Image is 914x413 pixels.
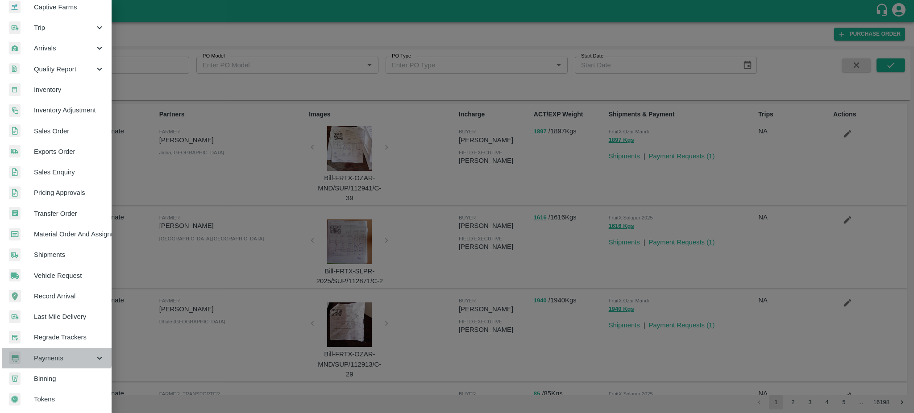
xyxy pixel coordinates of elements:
img: centralMaterial [9,228,21,241]
span: Captive Farms [34,2,104,12]
span: Transfer Order [34,209,104,219]
img: vehicle [9,269,21,282]
span: Shipments [34,250,104,260]
img: whTracker [9,331,21,344]
span: Regrade Trackers [34,332,104,342]
img: delivery [9,21,21,34]
img: shipments [9,248,21,261]
span: Sales Enquiry [34,167,104,177]
span: Binning [34,374,104,384]
span: Payments [34,353,95,363]
span: Record Arrival [34,291,104,301]
span: Inventory [34,85,104,95]
span: Sales Order [34,126,104,136]
span: Arrivals [34,43,95,53]
img: whArrival [9,42,21,55]
span: Last Mile Delivery [34,312,104,322]
img: whTransfer [9,207,21,220]
img: shipments [9,145,21,158]
img: sales [9,186,21,199]
img: bin [9,372,21,385]
span: Trip [34,23,95,33]
span: Inventory Adjustment [34,105,104,115]
img: recordArrival [9,290,21,302]
span: Tokens [34,394,104,404]
span: Quality Report [34,64,95,74]
img: inventory [9,104,21,117]
img: harvest [9,0,21,14]
img: delivery [9,310,21,323]
img: sales [9,124,21,137]
img: payment [9,351,21,364]
span: Exports Order [34,147,104,157]
img: qualityReport [9,63,20,74]
img: tokens [9,393,21,406]
span: Material Order And Assignment [34,229,104,239]
span: Pricing Approvals [34,188,104,198]
img: sales [9,166,21,179]
img: whInventory [9,83,21,96]
span: Vehicle Request [34,271,104,281]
